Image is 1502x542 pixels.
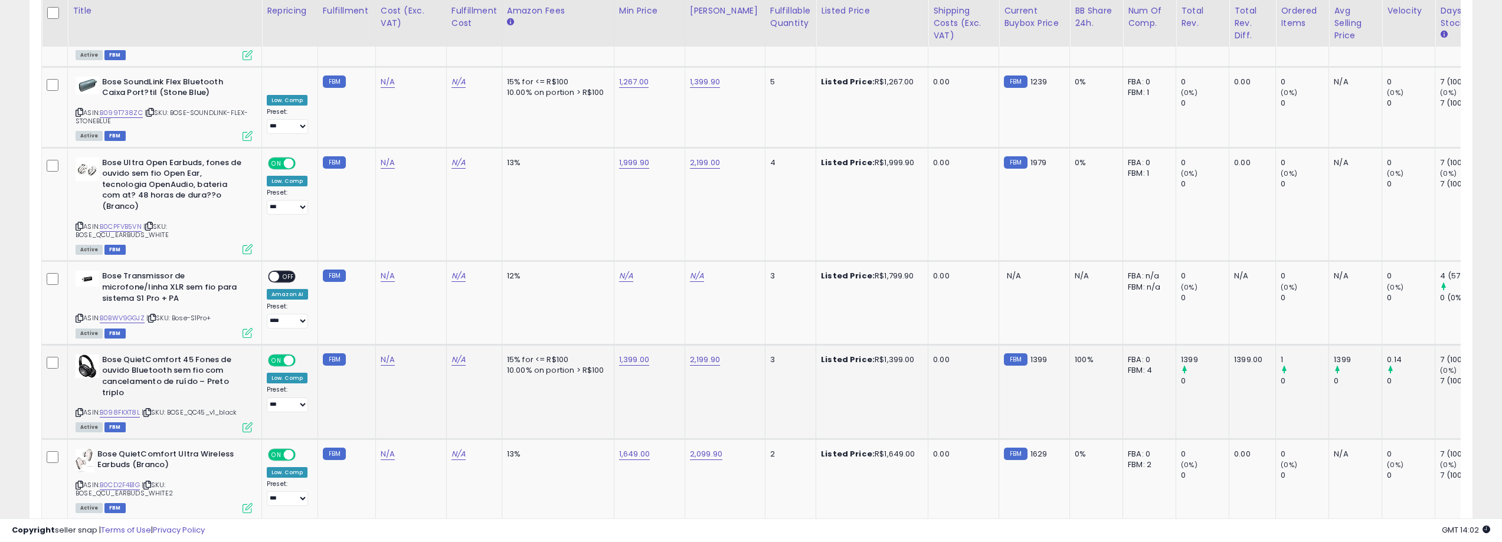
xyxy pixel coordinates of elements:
div: Fulfillment Cost [451,5,497,29]
div: 0 [1281,376,1328,386]
a: 1,649.00 [619,448,650,460]
div: Total Rev. [1181,5,1224,29]
span: All listings currently available for purchase on Amazon [76,329,103,339]
div: 0 [1387,293,1435,303]
div: Preset: [267,386,309,412]
div: N/A [1234,271,1267,281]
div: 0% [1075,77,1114,87]
small: FBM [1004,448,1027,460]
div: 0 [1181,449,1229,459]
small: (0%) [1181,283,1197,292]
a: B0BWV9GGJZ [100,313,145,323]
div: 0.00 [933,271,990,281]
div: 5 [770,77,807,87]
div: Amazon AI [267,289,308,300]
a: 1,267.00 [619,76,649,88]
div: Preset: [267,108,309,134]
div: FBA: n/a [1128,271,1167,281]
div: 0.00 [933,77,990,87]
small: (0%) [1387,283,1403,292]
span: 2025-09-16 14:02 GMT [1442,524,1490,536]
small: FBM [323,156,346,169]
a: 1,399.00 [619,354,649,366]
div: 0 [1387,98,1435,109]
small: (0%) [1181,88,1197,97]
div: 0 [1281,470,1328,481]
a: 1,399.90 [690,76,720,88]
b: Bose Transmissor de microfone/linha XLR sem fio para sistema S1 Pro + PA [102,271,246,307]
div: 7 (100%) [1440,449,1488,459]
div: ASIN: [76,271,253,336]
span: 1979 [1030,157,1047,168]
a: B098FKXT8L [100,408,140,418]
div: 10.00% on portion > R$100 [507,365,605,376]
span: ON [269,355,284,365]
span: All listings currently available for purchase on Amazon [76,503,103,513]
b: Listed Price: [821,76,875,87]
div: Cost (Exc. VAT) [381,5,441,29]
a: Privacy Policy [153,524,205,536]
span: ON [269,158,284,168]
div: Low. Comp [267,176,307,186]
span: All listings currently available for purchase on Amazon [76,245,103,255]
span: N/A [1007,270,1021,281]
a: N/A [451,354,466,366]
div: 0 [1387,449,1435,459]
span: FBM [104,503,126,513]
div: R$1,267.00 [821,77,919,87]
small: (0%) [1281,283,1297,292]
div: FBM: 1 [1128,87,1167,98]
span: All listings currently available for purchase on Amazon [76,131,103,141]
div: 0 [1387,376,1435,386]
div: Fulfillment [323,5,371,17]
a: N/A [381,76,395,88]
small: (0%) [1387,169,1403,178]
div: 7 (100%) [1440,98,1488,109]
div: 3 [770,354,807,365]
span: | SKU: BOSE-SOUNDLINK-FLEX-STONEBLUE [76,108,248,126]
div: 15% for <= R$100 [507,77,605,87]
a: B0CPFVB5VN [100,222,142,232]
div: 0% [1075,449,1114,459]
span: FBM [104,422,126,432]
div: 0 [1281,271,1328,281]
div: ASIN: [76,449,253,512]
a: N/A [451,448,466,460]
div: 0.00 [1234,157,1267,168]
div: 0 [1387,271,1435,281]
a: N/A [381,157,395,169]
div: 0 [1334,376,1382,386]
span: OFF [294,449,313,459]
div: 0 [1387,157,1435,168]
small: (0%) [1281,169,1297,178]
small: FBM [323,270,346,282]
div: 0 [1181,293,1229,303]
span: 1629 [1030,448,1048,459]
div: Min Price [619,5,680,17]
div: 15% for <= R$100 [507,354,605,365]
img: 41tHHWcu2-L._SL40_.jpg [76,77,99,94]
span: OFF [279,272,298,282]
div: 10.00% on portion > R$100 [507,87,605,98]
div: BB Share 24h. [1075,5,1118,29]
div: N/A [1334,77,1373,87]
div: 0% [1075,157,1114,168]
div: R$1,649.00 [821,449,919,459]
div: 1 [1281,354,1328,365]
small: (0%) [1387,88,1403,97]
div: seller snap | | [12,525,205,536]
div: FBA: 0 [1128,157,1167,168]
small: FBM [1004,353,1027,366]
div: 0 [1387,77,1435,87]
div: 0.00 [933,449,990,459]
small: (0%) [1181,169,1197,178]
a: B0CD2F4B1G [100,480,140,490]
div: 7 (100%) [1440,470,1488,481]
div: 0 [1281,98,1328,109]
span: FBM [104,131,126,141]
div: 0.00 [1234,449,1267,459]
span: FBM [104,245,126,255]
div: Low. Comp [267,95,307,106]
div: 0 [1281,77,1328,87]
div: 0.14 [1387,354,1435,365]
